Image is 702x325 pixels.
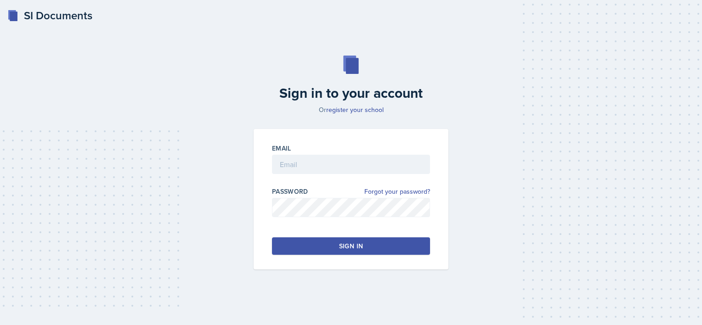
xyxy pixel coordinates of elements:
p: Or [248,105,454,114]
a: Forgot your password? [364,187,430,196]
label: Password [272,187,308,196]
input: Email [272,155,430,174]
label: Email [272,144,291,153]
a: register your school [326,105,384,114]
h2: Sign in to your account [248,85,454,101]
a: SI Documents [7,7,92,24]
button: Sign in [272,237,430,255]
div: Sign in [339,241,363,251]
